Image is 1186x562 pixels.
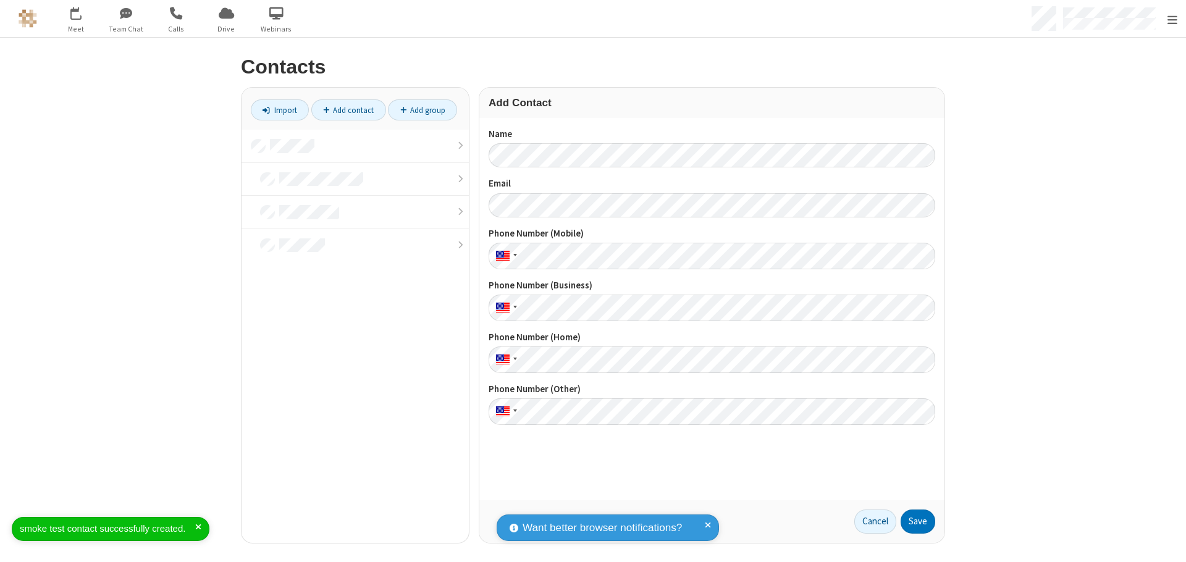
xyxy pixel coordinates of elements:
[489,97,935,109] h3: Add Contact
[489,330,935,345] label: Phone Number (Home)
[153,23,200,35] span: Calls
[203,23,250,35] span: Drive
[489,127,935,141] label: Name
[19,9,37,28] img: QA Selenium DO NOT DELETE OR CHANGE
[53,23,99,35] span: Meet
[489,279,935,293] label: Phone Number (Business)
[489,398,521,425] div: United States: + 1
[388,99,457,120] a: Add group
[103,23,149,35] span: Team Chat
[251,99,309,120] a: Import
[489,227,935,241] label: Phone Number (Mobile)
[489,243,521,269] div: United States: + 1
[489,382,935,396] label: Phone Number (Other)
[901,510,935,534] button: Save
[489,177,935,191] label: Email
[311,99,386,120] a: Add contact
[489,295,521,321] div: United States: + 1
[489,346,521,373] div: United States: + 1
[241,56,945,78] h2: Contacts
[20,522,195,536] div: smoke test contact successfully created.
[854,510,896,534] a: Cancel
[523,520,682,536] span: Want better browser notifications?
[253,23,300,35] span: Webinars
[79,7,87,16] div: 3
